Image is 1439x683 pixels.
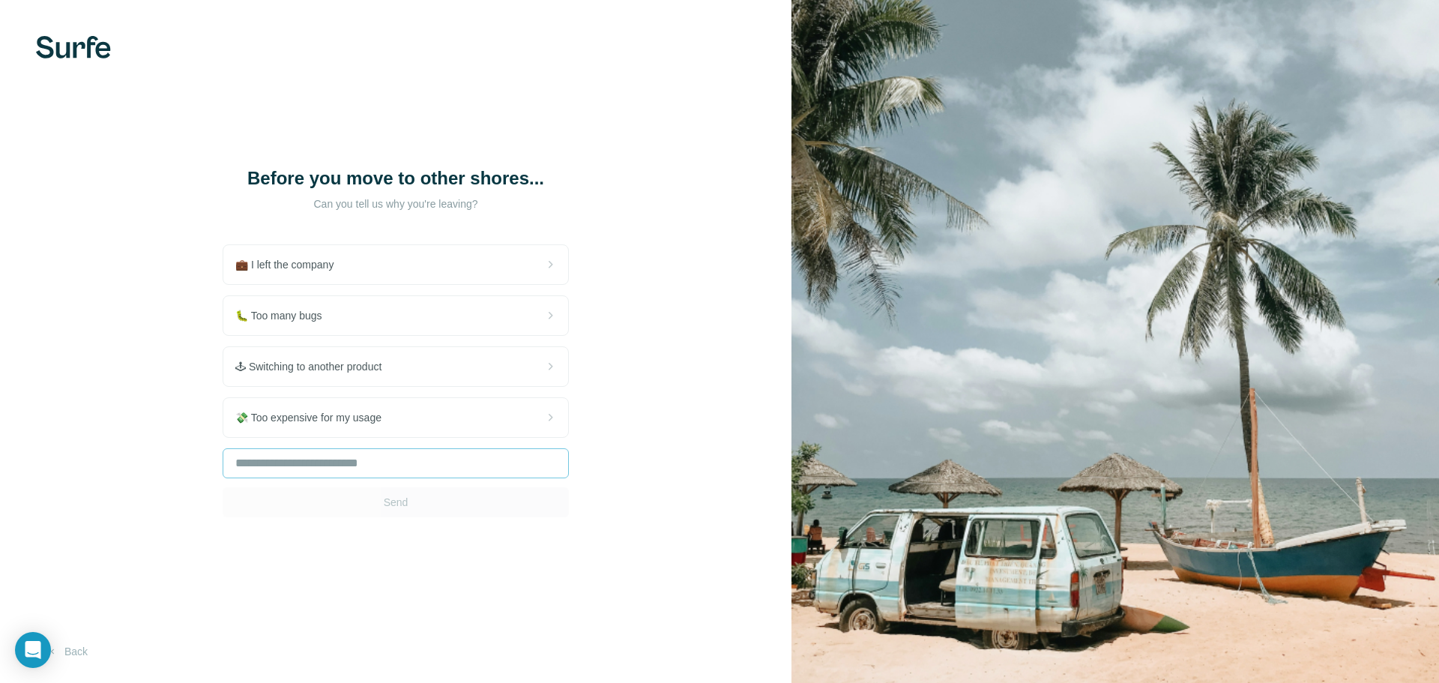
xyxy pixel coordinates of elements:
[235,308,334,323] span: 🐛 Too many bugs
[246,166,546,190] h1: Before you move to other shores...
[36,638,98,665] button: Back
[15,632,51,668] div: Open Intercom Messenger
[235,257,346,272] span: 💼 I left the company
[246,196,546,211] p: Can you tell us why you're leaving?
[235,410,393,425] span: 💸 Too expensive for my usage
[36,36,111,58] img: Surfe's logo
[235,359,393,374] span: 🕹 Switching to another product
